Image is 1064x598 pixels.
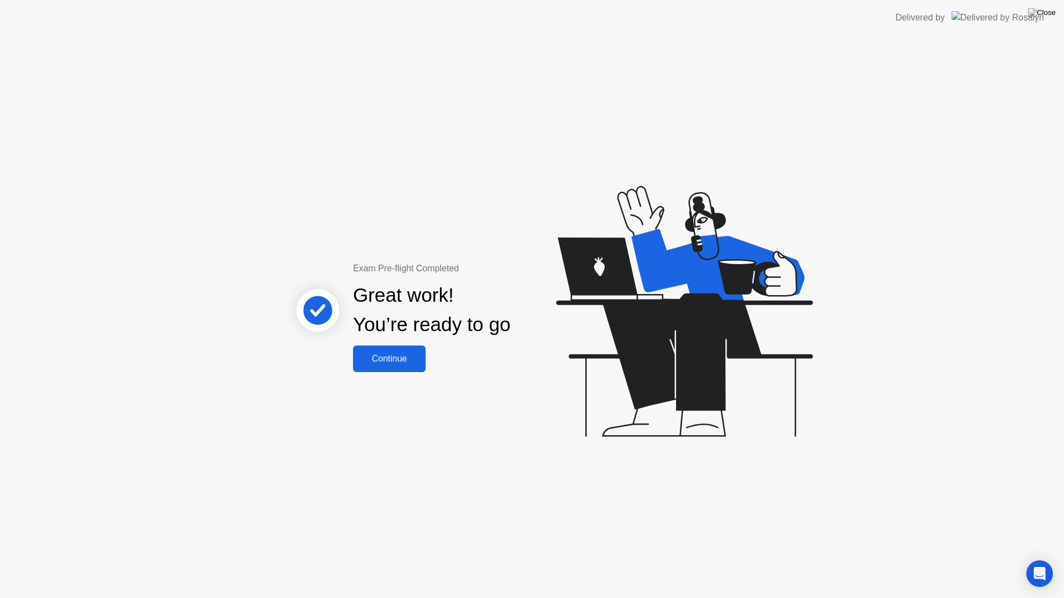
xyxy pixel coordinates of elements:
div: Open Intercom Messenger [1026,560,1053,587]
img: Close [1028,8,1056,17]
div: Great work! You’re ready to go [353,281,510,339]
div: Continue [356,354,422,364]
img: Delivered by Rosalyn [952,11,1044,24]
button: Continue [353,346,426,372]
div: Exam Pre-flight Completed [353,262,582,275]
div: Delivered by [896,11,945,24]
